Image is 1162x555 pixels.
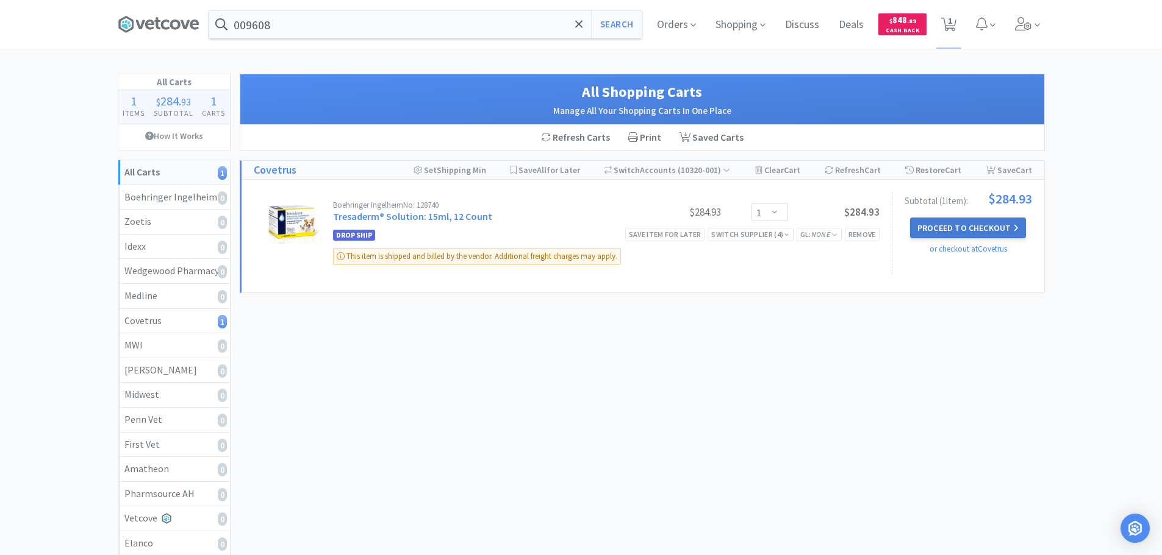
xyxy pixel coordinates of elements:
span: All [537,164,547,175]
a: or checkout at Covetrus [930,244,1007,254]
i: 0 [218,364,227,378]
i: 1 [218,166,227,180]
i: 0 [218,265,227,278]
div: Midwest [124,387,224,403]
i: 0 [218,191,227,205]
h4: Items [118,107,149,119]
div: Shipping Min [414,161,486,179]
div: Covetrus [124,313,224,329]
div: MWI [124,338,224,353]
a: Covetrus [254,161,296,179]
span: Cart [1016,164,1032,175]
a: Discuss [780,19,824,30]
div: Boehringer Ingelheim No: 128740 [333,201,629,209]
div: Save item for later [625,228,705,241]
div: Wedgewood Pharmacy [124,263,224,279]
a: Covetrus1 [118,309,230,334]
span: $ [889,17,892,25]
span: Cart [945,164,961,175]
a: Tresaderm® Solution: 15ml, 12 Count [333,210,492,222]
span: $ [156,96,160,108]
div: Remove [845,228,880,241]
div: [PERSON_NAME] [124,362,224,378]
a: Penn Vet0 [118,408,230,433]
button: Search [591,10,642,38]
i: 0 [218,414,227,427]
span: ( 10320-001 ) [676,164,730,175]
h1: All Carts [118,74,230,90]
div: Zoetis [124,214,224,230]
i: 1 [218,315,227,328]
span: Cart [864,164,881,175]
a: Zoetis0 [118,210,230,235]
a: Wedgewood Pharmacy0 [118,259,230,284]
img: 02859cc2f2f64d9da9bb5f216e60932e_208962.png [263,201,320,244]
span: Cash Back [886,27,919,35]
a: First Vet0 [118,433,230,458]
i: 0 [218,216,227,229]
i: 0 [218,290,227,303]
a: Boehringer Ingelheim0 [118,185,230,210]
h1: All Shopping Carts [253,80,1032,104]
span: 1 [131,93,137,108]
div: This item is shipped and billed by the vendor. Additional freight charges may apply. [333,248,621,265]
button: Proceed to Checkout [910,217,1026,238]
i: 0 [218,537,227,551]
span: 93 [181,96,191,108]
i: 0 [218,389,227,402]
div: Save [986,161,1032,179]
h4: Subtotal [149,107,198,119]
div: Pharmsource AH [124,486,224,502]
div: First Vet [124,437,224,453]
i: None [811,230,830,239]
span: Drop Ship [333,230,375,241]
h2: Manage All Your Shopping Carts In One Place [253,104,1032,118]
div: Refresh [825,161,881,179]
a: MWI0 [118,333,230,358]
strong: All Carts [124,166,160,178]
a: Amatheon0 [118,457,230,482]
input: Search by item, sku, manufacturer, ingredient, size... [209,10,642,38]
span: . 89 [907,17,916,25]
i: 0 [218,488,227,501]
i: 0 [218,512,227,526]
div: Switch Supplier ( 4 ) [711,228,789,240]
div: Restore [905,161,961,179]
div: Elanco [124,536,224,551]
i: 0 [218,439,227,452]
i: 0 [218,241,227,254]
i: 0 [218,463,227,476]
div: Idexx [124,239,224,255]
div: Penn Vet [124,412,224,428]
a: 1 [936,21,961,32]
div: Refresh Carts [532,125,619,150]
a: Saved Carts [670,125,753,150]
span: $284.93 [988,192,1032,205]
span: Cart [784,164,800,175]
div: Vetcove [124,511,224,526]
span: GL: [800,230,838,239]
span: Switch [614,164,640,175]
a: Pharmsource AH0 [118,482,230,507]
a: Medline0 [118,284,230,309]
div: Print [619,125,670,150]
a: Vetcove0 [118,506,230,531]
i: 0 [218,339,227,353]
span: 284 [160,93,179,108]
span: Save for Later [518,164,580,175]
div: Accounts [604,161,731,179]
a: All Carts1 [118,160,230,185]
div: Medline [124,288,224,304]
div: Subtotal ( 1 item ): [905,192,1032,205]
span: 848 [889,14,916,26]
div: $284.93 [629,205,721,219]
a: How It Works [118,124,230,147]
span: 1 [210,93,217,108]
div: Clear [755,161,800,179]
a: Idexx0 [118,235,230,260]
h4: Carts [198,107,230,119]
div: Open Intercom Messenger [1121,514,1150,543]
div: Amatheon [124,461,224,477]
div: Boehringer Ingelheim [124,189,224,205]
